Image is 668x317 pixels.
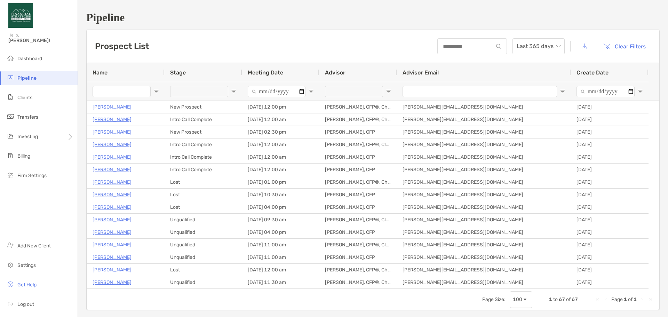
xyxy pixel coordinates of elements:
a: [PERSON_NAME] [93,253,132,262]
span: Meeting Date [248,69,283,76]
div: Lost [165,264,242,276]
div: [DATE] [571,151,649,163]
div: [PERSON_NAME], CFP [319,164,397,176]
span: of [566,296,571,302]
div: [DATE] 02:30 pm [242,126,319,138]
a: [PERSON_NAME] [93,153,132,161]
span: Name [93,69,108,76]
div: [DATE] 12:00 am [242,264,319,276]
img: add_new_client icon [6,241,15,249]
button: Open Filter Menu [637,89,643,94]
span: 67 [559,296,565,302]
span: Firm Settings [17,173,47,179]
span: Transfers [17,114,38,120]
a: [PERSON_NAME] [93,115,132,124]
a: [PERSON_NAME] [93,203,132,212]
div: Unqualified [165,251,242,263]
div: Intro Call Complete [165,113,242,126]
div: [PERSON_NAME], CFP®, CIMA®, ChFC®, CAP®, MSFS [319,138,397,151]
div: [DATE] 11:30 am [242,276,319,288]
div: [DATE] 12:00 am [242,113,319,126]
img: transfers icon [6,112,15,121]
button: Open Filter Menu [231,89,237,94]
button: Open Filter Menu [386,89,391,94]
span: 1 [549,296,552,302]
a: [PERSON_NAME] [93,190,132,199]
div: [PERSON_NAME][EMAIL_ADDRESS][DOMAIN_NAME] [397,264,571,276]
span: Pipeline [17,75,37,81]
span: 1 [634,296,637,302]
a: [PERSON_NAME] [93,240,132,249]
div: [DATE] 12:00 am [242,151,319,163]
input: Create Date Filter Input [576,86,635,97]
div: [DATE] [571,126,649,138]
div: [PERSON_NAME][EMAIL_ADDRESS][DOMAIN_NAME] [397,189,571,201]
div: Previous Page [603,297,609,302]
div: [DATE] [571,251,649,263]
input: Name Filter Input [93,86,151,97]
div: [DATE] [571,164,649,176]
div: [PERSON_NAME][EMAIL_ADDRESS][DOMAIN_NAME] [397,201,571,213]
p: [PERSON_NAME] [93,165,132,174]
div: [DATE] 12:00 am [242,138,319,151]
div: Next Page [639,297,645,302]
img: input icon [496,44,501,49]
div: Lost [165,201,242,213]
div: [PERSON_NAME][EMAIL_ADDRESS][DOMAIN_NAME] [397,151,571,163]
div: [DATE] [571,264,649,276]
div: [PERSON_NAME], CFP®, ChFC®, CDAA [319,264,397,276]
div: [PERSON_NAME][EMAIL_ADDRESS][DOMAIN_NAME] [397,226,571,238]
div: [PERSON_NAME][EMAIL_ADDRESS][DOMAIN_NAME] [397,214,571,226]
img: get-help icon [6,280,15,288]
span: 1 [624,296,627,302]
div: [PERSON_NAME][EMAIL_ADDRESS][DOMAIN_NAME] [397,101,571,113]
span: 67 [572,296,578,302]
img: settings icon [6,261,15,269]
div: [PERSON_NAME][EMAIL_ADDRESS][DOMAIN_NAME] [397,239,571,251]
div: [DATE] 11:00 am [242,251,319,263]
div: [DATE] [571,113,649,126]
h1: Pipeline [86,11,660,24]
div: [DATE] 04:00 pm [242,226,319,238]
img: pipeline icon [6,73,15,82]
div: [DATE] 10:30 am [242,189,319,201]
div: [DATE] 09:30 am [242,214,319,226]
span: Dashboard [17,56,42,62]
a: [PERSON_NAME] [93,178,132,187]
div: Intro Call Complete [165,138,242,151]
div: New Prospect [165,126,242,138]
div: [DATE] [571,189,649,201]
button: Open Filter Menu [308,89,314,94]
span: Last 365 days [517,39,560,54]
span: Stage [170,69,186,76]
div: [DATE] [571,101,649,113]
a: [PERSON_NAME] [93,228,132,237]
div: [PERSON_NAME][EMAIL_ADDRESS][DOMAIN_NAME] [397,251,571,263]
div: [PERSON_NAME], CFP [319,189,397,201]
a: [PERSON_NAME] [93,215,132,224]
span: Log out [17,301,34,307]
div: First Page [595,297,600,302]
h3: Prospect List [95,41,149,51]
div: [PERSON_NAME], CFP [319,251,397,263]
button: Open Filter Menu [560,89,565,94]
p: [PERSON_NAME] [93,103,132,111]
img: dashboard icon [6,54,15,62]
img: firm-settings icon [6,171,15,179]
div: Page Size [510,291,532,308]
div: [DATE] 12:00 pm [242,101,319,113]
div: 100 [513,296,522,302]
div: [DATE] [571,239,649,251]
div: [DATE] 04:00 pm [242,201,319,213]
span: Get Help [17,282,37,288]
span: Add New Client [17,243,51,249]
div: Unqualified [165,214,242,226]
p: [PERSON_NAME] [93,140,132,149]
span: [PERSON_NAME]! [8,38,73,43]
div: [PERSON_NAME], CFP®, ChFC®, CDAA [319,113,397,126]
div: [PERSON_NAME], CFP®, ChFC®, CDAA [319,276,397,288]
